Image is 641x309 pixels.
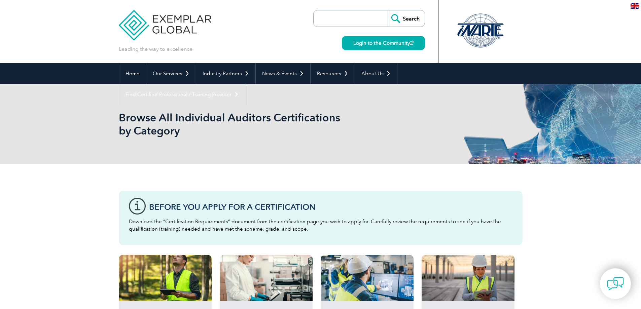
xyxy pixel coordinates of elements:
[119,63,146,84] a: Home
[256,63,310,84] a: News & Events
[342,36,425,50] a: Login to the Community
[129,218,512,233] p: Download the “Certification Requirements” document from the certification page you wish to apply ...
[119,45,192,53] p: Leading the way to excellence
[196,63,255,84] a: Industry Partners
[388,10,425,27] input: Search
[410,41,414,45] img: open_square.png
[119,111,377,137] h1: Browse All Individual Auditors Certifications by Category
[631,3,639,9] img: en
[146,63,196,84] a: Our Services
[355,63,397,84] a: About Us
[311,63,355,84] a: Resources
[119,84,245,105] a: Find Certified Professional / Training Provider
[149,203,512,211] h3: Before You Apply For a Certification
[607,275,624,292] img: contact-chat.png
